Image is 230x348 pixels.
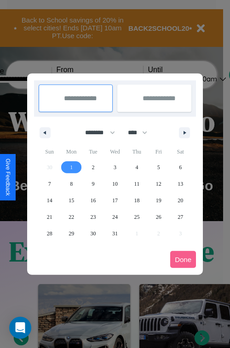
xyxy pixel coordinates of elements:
button: 31 [104,225,126,242]
button: 7 [39,176,60,192]
div: Open Intercom Messenger [9,317,31,339]
span: 24 [112,209,118,225]
span: Sat [170,144,191,159]
span: 7 [48,176,51,192]
span: 28 [47,225,52,242]
span: Wed [104,144,126,159]
button: 24 [104,209,126,225]
button: 14 [39,192,60,209]
button: 9 [82,176,104,192]
span: 20 [178,192,183,209]
span: 17 [112,192,118,209]
span: 1 [70,159,73,176]
span: 26 [156,209,161,225]
span: 3 [114,159,116,176]
button: 6 [170,159,191,176]
span: Tue [82,144,104,159]
span: 13 [178,176,183,192]
button: Done [170,251,196,268]
button: 30 [82,225,104,242]
button: 29 [60,225,82,242]
button: 17 [104,192,126,209]
button: 10 [104,176,126,192]
button: 11 [126,176,148,192]
button: 26 [148,209,169,225]
button: 16 [82,192,104,209]
span: 22 [69,209,74,225]
button: 25 [126,209,148,225]
span: 9 [92,176,95,192]
span: 19 [156,192,161,209]
div: Give Feedback [5,159,11,196]
button: 22 [60,209,82,225]
button: 12 [148,176,169,192]
span: 27 [178,209,183,225]
span: Fri [148,144,169,159]
span: 31 [112,225,118,242]
span: 15 [69,192,74,209]
button: 5 [148,159,169,176]
span: 18 [134,192,139,209]
span: 16 [91,192,96,209]
button: 4 [126,159,148,176]
span: 14 [47,192,52,209]
span: Mon [60,144,82,159]
span: 25 [134,209,139,225]
button: 8 [60,176,82,192]
button: 27 [170,209,191,225]
span: 4 [135,159,138,176]
span: 21 [47,209,52,225]
span: 29 [69,225,74,242]
span: 2 [92,159,95,176]
span: 5 [157,159,160,176]
span: Thu [126,144,148,159]
button: 2 [82,159,104,176]
span: 12 [156,176,161,192]
button: 23 [82,209,104,225]
button: 13 [170,176,191,192]
button: 18 [126,192,148,209]
span: 6 [179,159,182,176]
span: 11 [134,176,140,192]
button: 3 [104,159,126,176]
button: 20 [170,192,191,209]
span: 8 [70,176,73,192]
span: 30 [91,225,96,242]
button: 15 [60,192,82,209]
span: 23 [91,209,96,225]
button: 21 [39,209,60,225]
span: Sun [39,144,60,159]
span: 10 [112,176,118,192]
button: 19 [148,192,169,209]
button: 1 [60,159,82,176]
button: 28 [39,225,60,242]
